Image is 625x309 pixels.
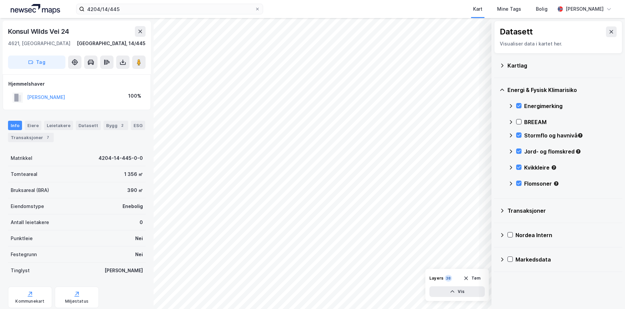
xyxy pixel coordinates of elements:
div: Flomsoner [524,180,617,188]
div: Kvikkleire [524,164,617,172]
div: Nei [135,234,143,242]
div: 390 ㎡ [127,186,143,194]
iframe: Chat Widget [592,277,625,309]
div: Visualiser data i kartet her. [500,40,617,48]
div: BREEAM [524,118,617,126]
div: Tooltip anchor [575,148,581,154]
div: [GEOGRAPHIC_DATA], 14/445 [77,39,146,47]
div: Energimerking [524,102,617,110]
div: Tooltip anchor [577,132,583,138]
div: Konsul Wilds Vei 24 [8,26,70,37]
div: Hjemmelshaver [8,80,145,88]
div: Antall leietakere [11,218,49,226]
div: Kartlag [507,62,617,70]
div: 100% [128,92,141,100]
div: Tooltip anchor [553,181,559,187]
div: Nei [135,250,143,259]
div: Eiere [25,121,41,130]
div: ESG [131,121,145,130]
button: Tøm [459,273,485,284]
div: Bolig [536,5,548,13]
div: Eiendomstype [11,202,44,210]
div: Tooltip anchor [551,165,557,171]
div: Energi & Fysisk Klimarisiko [507,86,617,94]
div: Festegrunn [11,250,37,259]
div: Matrikkel [11,154,32,162]
div: Kommunekart [15,299,44,304]
div: Transaksjoner [8,133,54,142]
div: 1 356 ㎡ [124,170,143,178]
div: Tinglyst [11,267,30,275]
div: 0 [140,218,143,226]
button: Vis [429,286,485,297]
div: Leietakere [44,121,73,130]
div: 38 [445,275,452,282]
div: Miljøstatus [65,299,88,304]
div: Markedsdata [515,255,617,264]
div: 4621, [GEOGRAPHIC_DATA] [8,39,70,47]
div: Mine Tags [497,5,521,13]
div: Layers [429,276,443,281]
button: Tag [8,56,65,69]
div: Datasett [76,121,101,130]
div: Bruksareal (BRA) [11,186,49,194]
div: [PERSON_NAME] [105,267,143,275]
div: Transaksjoner [507,207,617,215]
div: 2 [119,122,126,129]
div: Nordea Intern [515,231,617,239]
div: Tomteareal [11,170,37,178]
div: Stormflo og havnivå [524,131,617,139]
div: 7 [44,134,51,141]
div: Datasett [500,26,533,37]
div: Bygg [103,121,128,130]
div: Jord- og flomskred [524,147,617,156]
div: Kart [473,5,482,13]
div: Enebolig [123,202,143,210]
input: Søk på adresse, matrikkel, gårdeiere, leietakere eller personer [84,4,255,14]
img: logo.a4113a55bc3d86da70a041830d287a7e.svg [11,4,60,14]
div: Punktleie [11,234,33,242]
div: [PERSON_NAME] [566,5,604,13]
div: Info [8,121,22,130]
div: 4204-14-445-0-0 [98,154,143,162]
